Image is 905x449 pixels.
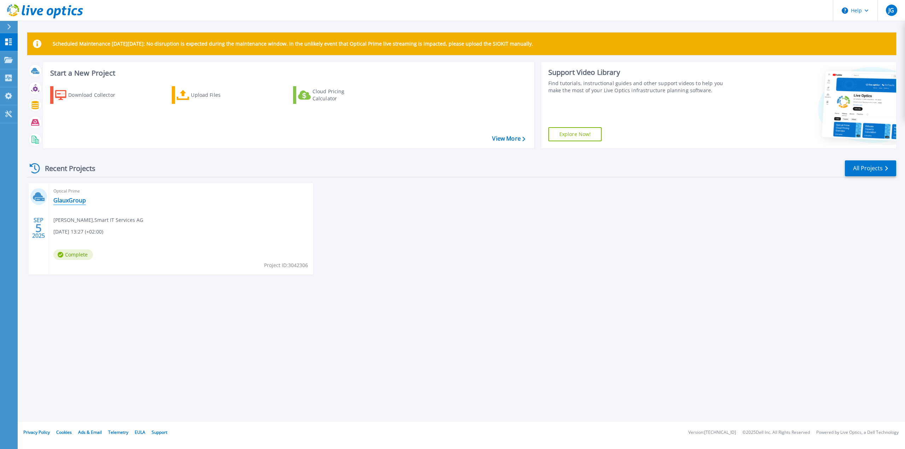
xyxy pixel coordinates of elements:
[23,429,50,435] a: Privacy Policy
[27,160,105,177] div: Recent Projects
[56,429,72,435] a: Cookies
[191,88,247,102] div: Upload Files
[293,86,372,104] a: Cloud Pricing Calculator
[492,135,525,142] a: View More
[108,429,128,435] a: Telemetry
[152,429,167,435] a: Support
[313,88,369,102] div: Cloud Pricing Calculator
[548,80,732,94] div: Find tutorials, instructional guides and other support videos to help you make the most of your L...
[845,160,896,176] a: All Projects
[53,249,93,260] span: Complete
[53,216,143,224] span: [PERSON_NAME] , Smart IT Services AG
[888,7,894,13] span: JG
[68,88,125,102] div: Download Collector
[50,69,525,77] h3: Start a New Project
[135,429,145,435] a: EULA
[53,197,86,204] a: GlauxGroup
[78,429,102,435] a: Ads & Email
[35,225,42,231] span: 5
[172,86,251,104] a: Upload Files
[548,68,732,77] div: Support Video Library
[53,228,103,236] span: [DATE] 13:27 (+02:00)
[32,215,45,241] div: SEP 2025
[548,127,602,141] a: Explore Now!
[53,41,533,47] p: Scheduled Maintenance [DATE][DATE]: No disruption is expected during the maintenance window. In t...
[742,430,810,435] li: © 2025 Dell Inc. All Rights Reserved
[53,187,309,195] span: Optical Prime
[816,430,899,435] li: Powered by Live Optics, a Dell Technology
[264,261,308,269] span: Project ID: 3042306
[688,430,736,435] li: Version: [TECHNICAL_ID]
[50,86,129,104] a: Download Collector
